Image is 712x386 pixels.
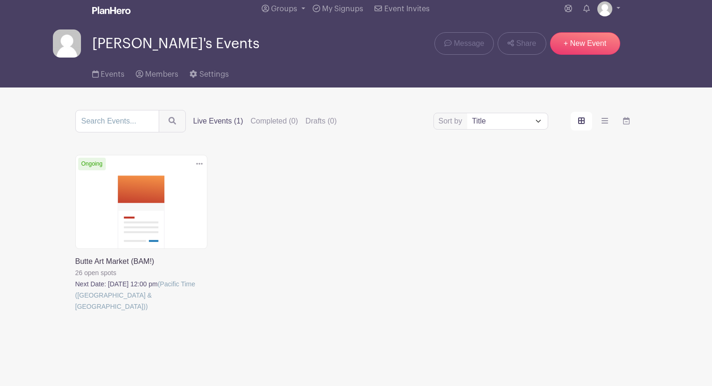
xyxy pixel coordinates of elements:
[550,32,620,55] a: + New Event
[250,116,298,127] label: Completed (0)
[434,32,494,55] a: Message
[101,71,125,78] span: Events
[597,1,612,16] img: default-ce2991bfa6775e67f084385cd625a349d9dcbb7a52a09fb2fda1e96e2d18dcdb.png
[193,116,345,127] div: filters
[516,38,536,49] span: Share
[53,29,81,58] img: default-ce2991bfa6775e67f084385cd625a349d9dcbb7a52a09fb2fda1e96e2d18dcdb.png
[75,110,159,132] input: Search Events...
[454,38,484,49] span: Message
[92,36,259,51] span: [PERSON_NAME]'s Events
[199,71,229,78] span: Settings
[498,32,546,55] a: Share
[384,5,430,13] span: Event Invites
[92,7,131,14] img: logo_white-6c42ec7e38ccf1d336a20a19083b03d10ae64f83f12c07503d8b9e83406b4c7d.svg
[145,71,178,78] span: Members
[439,116,465,127] label: Sort by
[271,5,297,13] span: Groups
[92,58,125,87] a: Events
[190,58,228,87] a: Settings
[571,112,637,131] div: order and view
[136,58,178,87] a: Members
[306,116,337,127] label: Drafts (0)
[322,5,363,13] span: My Signups
[193,116,243,127] label: Live Events (1)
